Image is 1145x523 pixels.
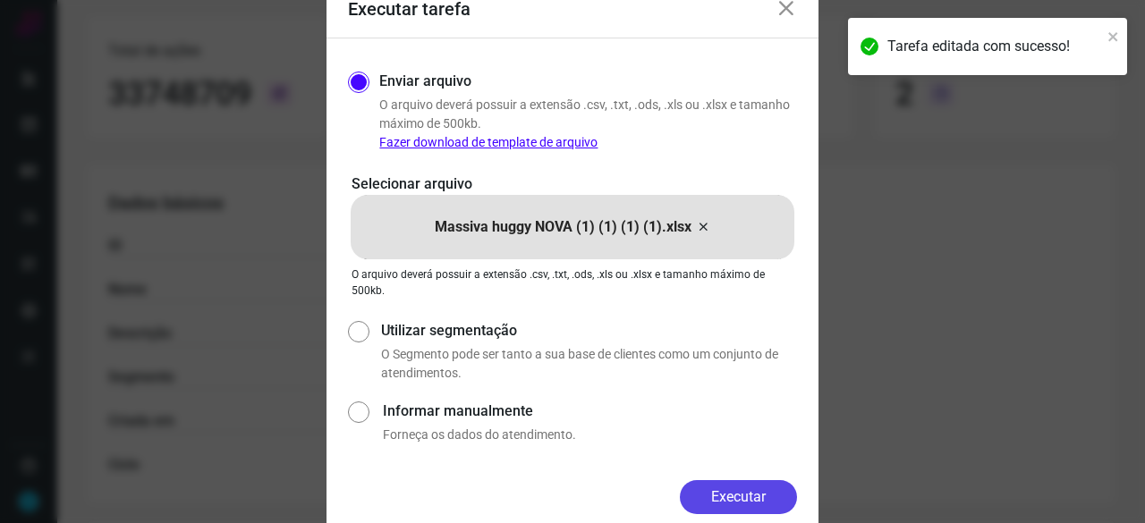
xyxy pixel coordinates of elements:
label: Informar manualmente [383,401,797,422]
label: Enviar arquivo [379,71,471,92]
p: Selecionar arquivo [352,173,793,195]
p: O arquivo deverá possuir a extensão .csv, .txt, .ods, .xls ou .xlsx e tamanho máximo de 500kb. [379,96,797,152]
button: close [1107,25,1120,46]
p: Forneça os dados do atendimento. [383,426,797,444]
label: Utilizar segmentação [381,320,797,342]
button: Executar [680,480,797,514]
p: O arquivo deverá possuir a extensão .csv, .txt, .ods, .xls ou .xlsx e tamanho máximo de 500kb. [352,266,793,299]
div: Tarefa editada com sucesso! [887,36,1102,57]
a: Fazer download de template de arquivo [379,135,598,149]
p: O Segmento pode ser tanto a sua base de clientes como um conjunto de atendimentos. [381,345,797,383]
p: Massiva huggy NOVA (1) (1) (1) (1).xlsx [435,216,691,238]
